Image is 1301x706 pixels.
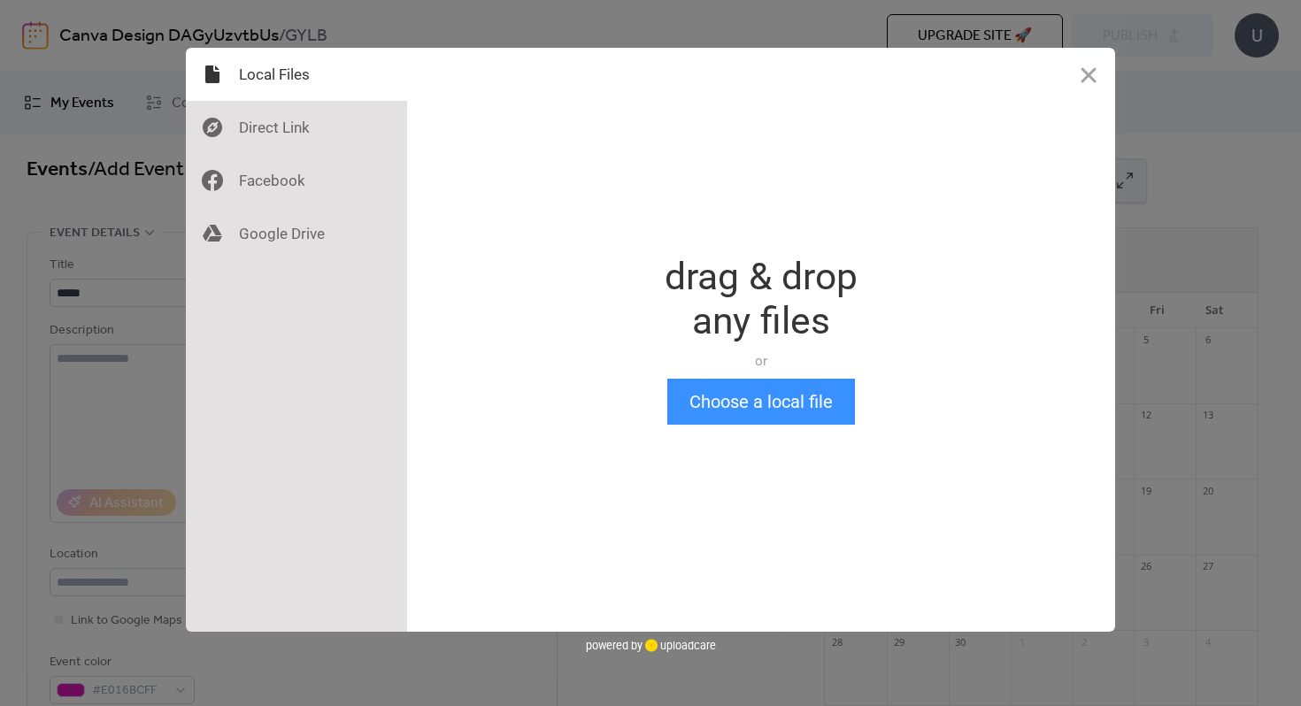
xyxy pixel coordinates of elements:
div: or [665,352,858,370]
div: powered by [586,632,716,658]
button: Choose a local file [667,379,855,425]
button: Close [1062,48,1115,101]
div: Google Drive [186,207,407,260]
div: Facebook [186,154,407,207]
div: Direct Link [186,101,407,154]
div: Local Files [186,48,407,101]
div: drag & drop any files [665,255,858,343]
a: uploadcare [643,639,716,652]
